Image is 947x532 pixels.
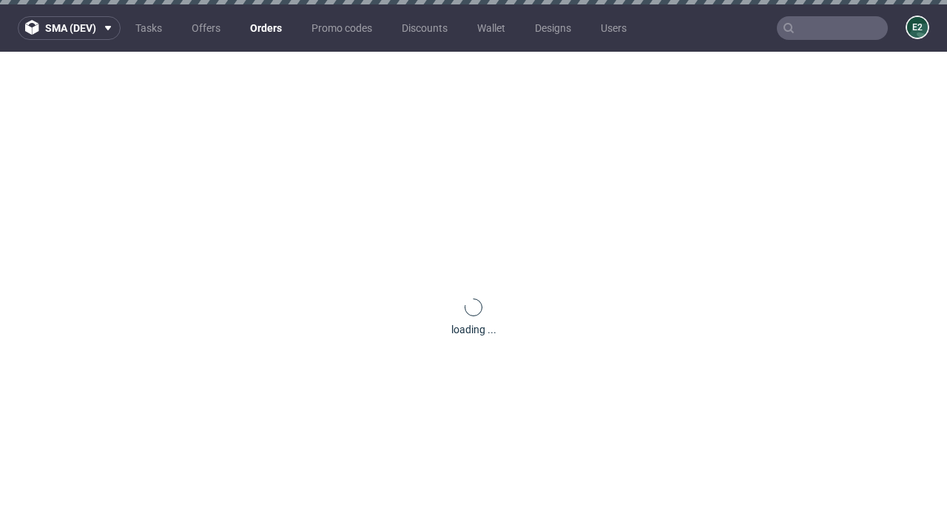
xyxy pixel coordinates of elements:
a: Designs [526,16,580,40]
a: Users [592,16,636,40]
a: Wallet [468,16,514,40]
a: Discounts [393,16,456,40]
a: Orders [241,16,291,40]
div: loading ... [451,322,496,337]
button: sma (dev) [18,16,121,40]
a: Promo codes [303,16,381,40]
span: sma (dev) [45,23,96,33]
a: Tasks [127,16,171,40]
figcaption: e2 [907,17,928,38]
a: Offers [183,16,229,40]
